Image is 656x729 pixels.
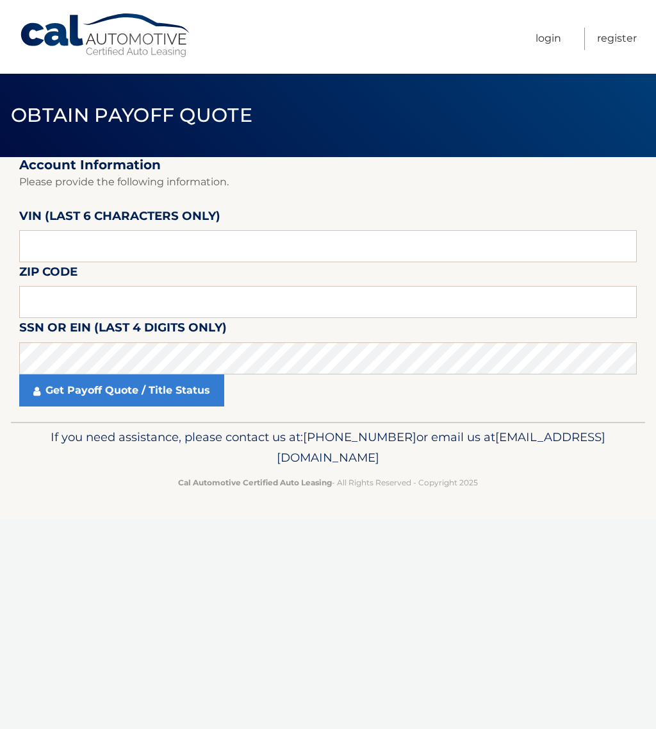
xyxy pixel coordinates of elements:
a: Register [597,28,637,50]
span: Obtain Payoff Quote [11,103,252,127]
span: [PHONE_NUMBER] [303,430,416,444]
p: If you need assistance, please contact us at: or email us at [30,427,626,468]
label: SSN or EIN (last 4 digits only) [19,318,227,342]
label: VIN (last 6 characters only) [19,206,220,230]
a: Login [536,28,561,50]
p: Please provide the following information. [19,173,637,191]
a: Cal Automotive [19,13,192,58]
strong: Cal Automotive Certified Auto Leasing [178,478,332,487]
h2: Account Information [19,157,637,173]
a: Get Payoff Quote / Title Status [19,374,224,406]
label: Zip Code [19,262,78,286]
p: - All Rights Reserved - Copyright 2025 [30,476,626,489]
